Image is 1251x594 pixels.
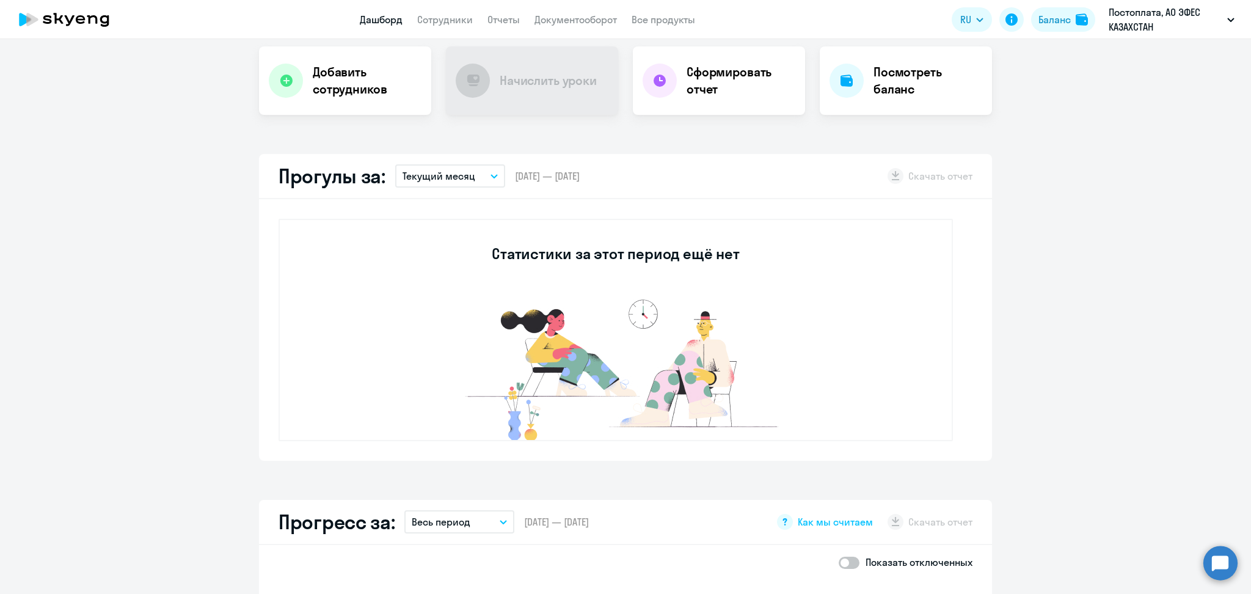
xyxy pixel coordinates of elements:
span: Как мы считаем [798,515,873,529]
img: balance [1076,13,1088,26]
a: Сотрудники [417,13,473,26]
button: Постоплата, АО ЭФЕС КАЗАХСТАН [1103,5,1241,34]
button: RU [952,7,992,32]
button: Весь период [404,510,514,533]
p: Текущий месяц [403,169,475,183]
a: Все продукты [632,13,695,26]
a: Отчеты [487,13,520,26]
h4: Сформировать отчет [687,64,795,98]
button: Балансbalance [1031,7,1095,32]
button: Текущий месяц [395,164,505,188]
a: Документооборот [534,13,617,26]
div: Баланс [1038,12,1071,27]
p: Постоплата, АО ЭФЕС КАЗАХСТАН [1109,5,1222,34]
h2: Прогресс за: [279,510,395,534]
h2: Прогулы за: [279,164,385,188]
span: [DATE] — [DATE] [515,169,580,183]
h3: Статистики за этот период ещё нет [492,244,739,263]
p: Показать отключенных [866,555,972,570]
p: Весь период [412,515,470,529]
h4: Начислить уроки [500,72,597,89]
span: RU [960,12,971,27]
h4: Добавить сотрудников [313,64,421,98]
a: Дашборд [360,13,403,26]
h4: Посмотреть баланс [874,64,982,98]
img: no-data [432,293,799,440]
span: [DATE] — [DATE] [524,515,589,529]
